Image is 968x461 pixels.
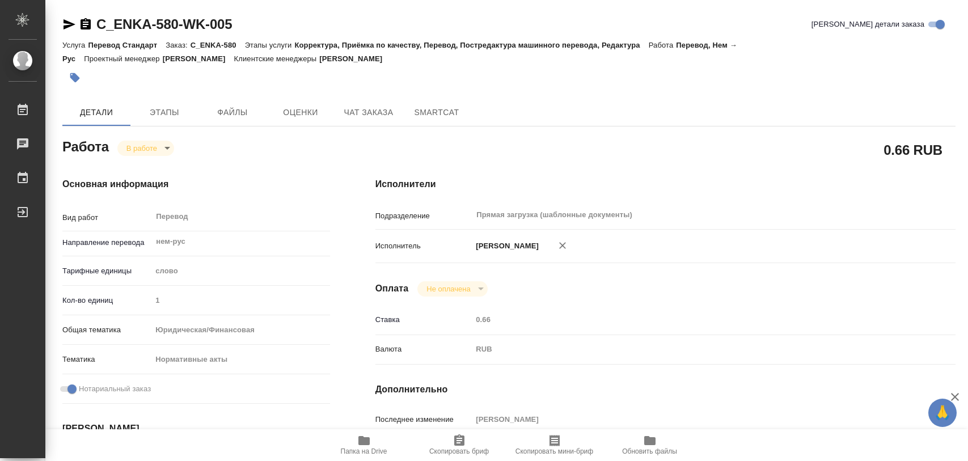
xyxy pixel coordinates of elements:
p: Тарифные единицы [62,265,151,277]
span: Скопировать мини-бриф [515,447,593,455]
h2: Работа [62,136,109,156]
button: Скопировать ссылку [79,18,92,31]
span: Чат заказа [341,105,396,120]
button: Папка на Drive [316,429,412,461]
div: слово [151,261,329,281]
h4: Оплата [375,282,409,295]
button: Не оплачена [423,284,474,294]
input: Пустое поле [472,411,907,428]
p: Направление перевода [62,237,151,248]
p: [PERSON_NAME] [472,240,539,252]
h2: 0.66 RUB [884,140,942,159]
span: SmartCat [409,105,464,120]
button: В работе [123,143,160,153]
p: Перевод Стандарт [88,41,166,49]
button: Скопировать мини-бриф [507,429,602,461]
button: Удалить исполнителя [550,233,575,258]
p: Подразделение [375,210,472,222]
p: [PERSON_NAME] [319,54,391,63]
p: Вид работ [62,212,151,223]
span: Детали [69,105,124,120]
p: Последнее изменение [375,414,472,425]
p: Исполнитель [375,240,472,252]
p: Общая тематика [62,324,151,336]
p: Работа [649,41,677,49]
h4: Исполнители [375,177,956,191]
button: 🙏 [928,399,957,427]
span: Обновить файлы [622,447,677,455]
span: Файлы [205,105,260,120]
h4: Дополнительно [375,383,956,396]
span: 🙏 [933,401,952,425]
p: Кол-во единиц [62,295,151,306]
input: Пустое поле [151,292,329,308]
div: RUB [472,340,907,359]
span: Оценки [273,105,328,120]
span: [PERSON_NAME] детали заказа [811,19,924,30]
button: Скопировать ссылку для ЯМессенджера [62,18,76,31]
p: Заказ: [166,41,190,49]
h4: [PERSON_NAME] [62,422,330,435]
p: [PERSON_NAME] [163,54,234,63]
p: Корректура, Приёмка по качеству, Перевод, Постредактура машинного перевода, Редактура [294,41,648,49]
button: Скопировать бриф [412,429,507,461]
div: В работе [417,281,487,297]
p: Ставка [375,314,472,325]
p: Тематика [62,354,151,365]
div: Нормативные акты [151,350,329,369]
p: C_ENKA-580 [191,41,245,49]
div: Юридическая/Финансовая [151,320,329,340]
span: Скопировать бриф [429,447,489,455]
p: Услуга [62,41,88,49]
input: Пустое поле [472,311,907,328]
span: Этапы [137,105,192,120]
p: Этапы услуги [245,41,295,49]
p: Проектный менеджер [84,54,162,63]
h4: Основная информация [62,177,330,191]
span: Нотариальный заказ [79,383,151,395]
p: Валюта [375,344,472,355]
p: Клиентские менеджеры [234,54,320,63]
span: Папка на Drive [341,447,387,455]
button: Обновить файлы [602,429,698,461]
div: В работе [117,141,174,156]
button: Добавить тэг [62,65,87,90]
a: C_ENKA-580-WK-005 [96,16,232,32]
